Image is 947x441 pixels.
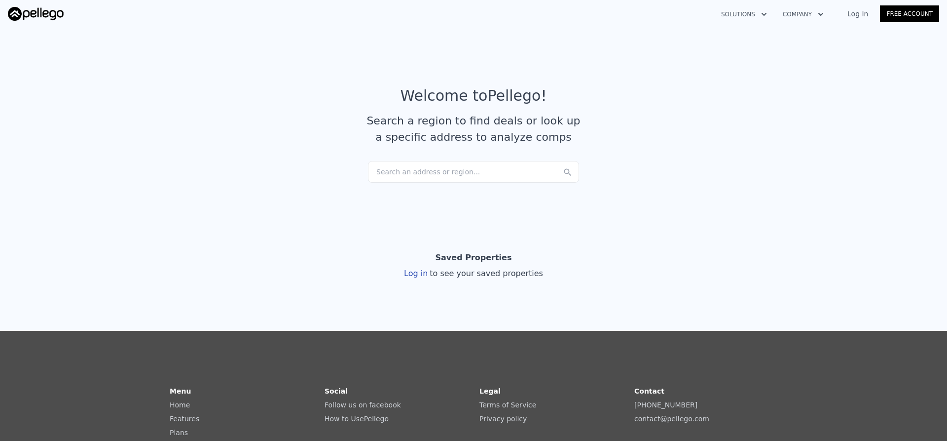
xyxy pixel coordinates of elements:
button: Solutions [713,5,775,23]
div: Saved Properties [436,248,512,268]
span: to see your saved properties [428,269,543,278]
a: [PHONE_NUMBER] [634,401,697,409]
a: contact@pellego.com [634,415,709,423]
a: Follow us on facebook [325,401,401,409]
a: Free Account [880,5,939,22]
a: Plans [170,429,188,437]
a: Terms of Service [479,401,536,409]
img: Pellego [8,7,64,21]
strong: Menu [170,387,191,395]
strong: Contact [634,387,664,395]
div: Welcome to Pellego ! [401,87,547,105]
div: Search an address or region... [368,161,579,183]
a: How to UsePellego [325,415,389,423]
strong: Social [325,387,348,395]
a: Features [170,415,199,423]
a: Home [170,401,190,409]
div: Log in [404,268,543,280]
strong: Legal [479,387,501,395]
div: Search a region to find deals or look up a specific address to analyze comps [363,113,584,145]
a: Log In [836,9,880,19]
button: Company [775,5,832,23]
a: Privacy policy [479,415,527,423]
